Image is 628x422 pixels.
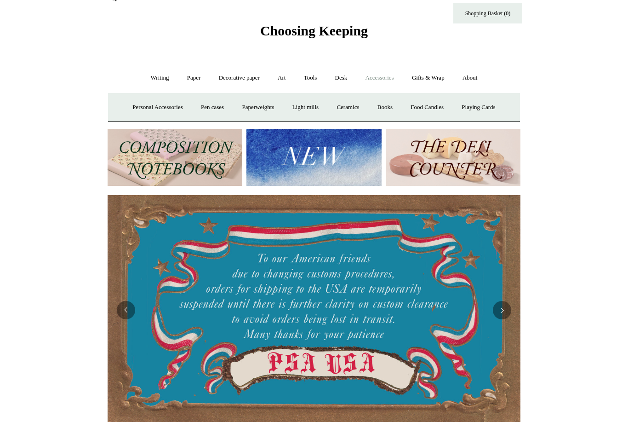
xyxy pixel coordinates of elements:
[284,95,327,120] a: Light mills
[179,66,209,90] a: Paper
[402,95,452,120] a: Food Candles
[269,66,294,90] a: Art
[193,95,232,120] a: Pen cases
[453,3,522,23] a: Shopping Basket (0)
[260,30,368,37] a: Choosing Keeping
[328,95,367,120] a: Ceramics
[453,95,503,120] a: Playing Cards
[124,95,191,120] a: Personal Accessories
[211,66,268,90] a: Decorative paper
[454,66,486,90] a: About
[404,66,453,90] a: Gifts & Wrap
[234,95,282,120] a: Paperweights
[357,66,402,90] a: Accessories
[143,66,177,90] a: Writing
[327,66,356,90] a: Desk
[369,95,401,120] a: Books
[493,301,511,319] button: Next
[296,66,325,90] a: Tools
[108,129,242,186] img: 202302 Composition ledgers.jpg__PID:69722ee6-fa44-49dd-a067-31375e5d54ec
[386,129,520,186] img: The Deli Counter
[246,129,381,186] img: New.jpg__PID:f73bdf93-380a-4a35-bcfe-7823039498e1
[260,23,368,38] span: Choosing Keeping
[117,301,135,319] button: Previous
